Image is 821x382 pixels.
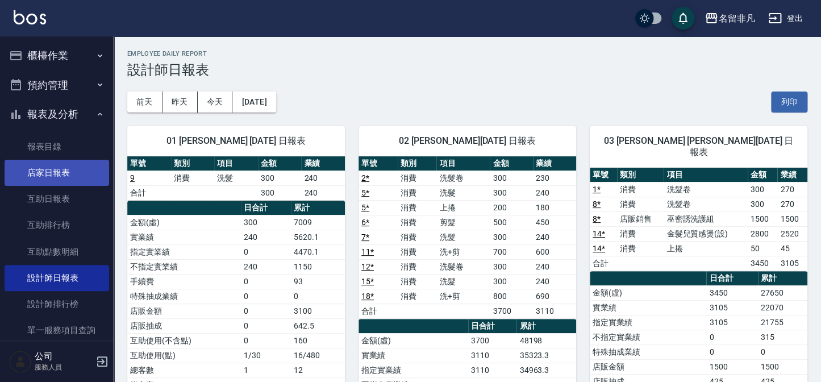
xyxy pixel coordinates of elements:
td: 洗髮 [436,274,490,289]
td: 消費 [617,226,664,241]
td: 1 [241,363,291,377]
td: 指定實業績 [590,315,706,330]
td: 洗髮卷 [664,182,748,197]
h5: 公司 [35,351,93,362]
td: 300 [258,185,302,200]
td: 3450 [748,256,778,271]
td: 實業績 [127,230,241,244]
th: 累計 [758,271,807,286]
td: 7009 [291,215,345,230]
td: 0 [758,344,807,359]
a: 9 [130,173,135,182]
td: 0 [706,344,758,359]
td: 1500 [706,359,758,374]
td: 3110 [468,363,516,377]
td: 消費 [398,171,437,185]
td: 消費 [398,215,437,230]
span: 01 [PERSON_NAME] [DATE] 日報表 [141,135,331,147]
td: 店販金額 [127,304,241,318]
td: 特殊抽成業績 [590,344,706,359]
button: 前天 [127,92,162,113]
th: 項目 [214,156,258,171]
td: 93 [291,274,345,289]
td: 12 [291,363,345,377]
td: 消費 [398,230,437,244]
td: 300 [241,215,291,230]
td: 642.5 [291,318,345,333]
td: 消費 [398,244,437,259]
td: 金額(虛) [359,333,468,348]
td: 金髮兒質感燙(設) [664,226,748,241]
td: 洗+剪 [436,289,490,304]
td: 消費 [398,200,437,215]
td: 315 [758,330,807,344]
td: 實業績 [359,348,468,363]
td: 270 [777,182,807,197]
td: 4470.1 [291,244,345,259]
td: 合計 [359,304,398,318]
td: 消費 [398,185,437,200]
td: 300 [748,182,778,197]
td: 互助使用(不含點) [127,333,241,348]
td: 240 [241,259,291,274]
td: 1/30 [241,348,291,363]
td: 上捲 [436,200,490,215]
td: 35323.3 [516,348,576,363]
td: 22070 [758,300,807,315]
button: 昨天 [162,92,198,113]
td: 300 [258,171,302,185]
td: 消費 [398,274,437,289]
td: 剪髮 [436,215,490,230]
td: 34963.3 [516,363,576,377]
td: 270 [777,197,807,211]
th: 日合計 [241,201,291,215]
td: 合計 [590,256,617,271]
span: 02 [PERSON_NAME][DATE] 日報表 [372,135,562,147]
td: 240 [533,185,576,200]
td: 3110 [533,304,576,318]
th: 業績 [533,156,576,171]
td: 3700 [490,304,533,318]
td: 2520 [777,226,807,241]
a: 單一服務項目查詢 [5,317,109,343]
td: 240 [301,185,345,200]
th: 單號 [127,156,171,171]
td: 店販抽成 [127,318,241,333]
h3: 設計師日報表 [127,62,807,78]
button: 登出 [764,8,807,29]
td: 160 [291,333,345,348]
th: 金額 [490,156,533,171]
td: 總客數 [127,363,241,377]
td: 1500 [758,359,807,374]
th: 類別 [171,156,215,171]
td: 消費 [617,182,664,197]
td: 上捲 [664,241,748,256]
td: 2800 [748,226,778,241]
td: 洗髮 [436,230,490,244]
a: 互助點數明細 [5,239,109,265]
td: 48198 [516,333,576,348]
td: 洗髮 [214,171,258,185]
th: 類別 [398,156,437,171]
td: 300 [490,274,533,289]
td: 洗髮 [436,185,490,200]
td: 0 [241,318,291,333]
th: 類別 [617,168,664,182]
td: 店販金額 [590,359,706,374]
td: 27650 [758,285,807,300]
th: 單號 [590,168,617,182]
td: 洗髮卷 [436,259,490,274]
td: 240 [301,171,345,185]
td: 45 [777,241,807,256]
button: 名留非凡 [700,7,759,30]
td: 16/480 [291,348,345,363]
th: 累計 [516,319,576,334]
a: 互助排行榜 [5,212,109,238]
td: 240 [241,230,291,244]
td: 3450 [706,285,758,300]
td: 700 [490,244,533,259]
td: 5620.1 [291,230,345,244]
a: 設計師排行榜 [5,291,109,317]
td: 消費 [171,171,215,185]
td: 金額(虛) [127,215,241,230]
